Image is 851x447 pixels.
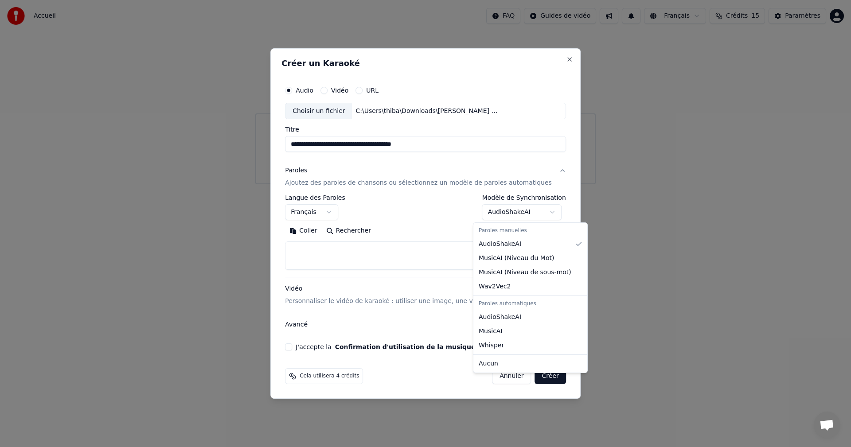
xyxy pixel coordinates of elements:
[479,313,521,322] span: AudioShakeAI
[479,240,521,249] span: AudioShakeAI
[479,327,503,336] span: MusicAI
[475,225,586,237] div: Paroles manuelles
[479,254,554,263] span: MusicAI ( Niveau du Mot )
[479,341,504,350] span: Whisper
[479,359,498,368] span: Aucun
[475,298,586,310] div: Paroles automatiques
[479,268,571,277] span: MusicAI ( Niveau de sous-mot )
[479,282,511,291] span: Wav2Vec2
